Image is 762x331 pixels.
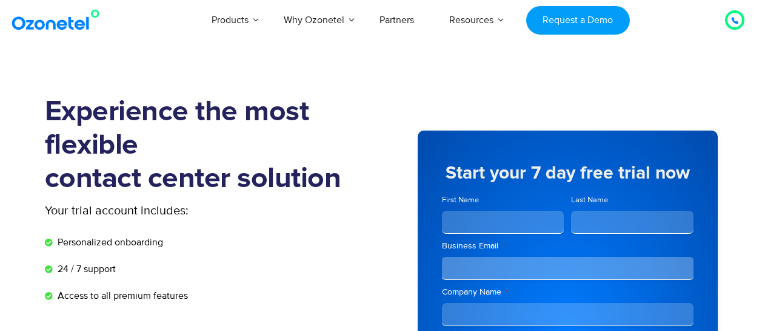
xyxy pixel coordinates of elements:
[442,164,693,182] h5: Start your 7 day free trial now
[55,235,163,250] span: Personalized onboarding
[45,202,290,220] p: Your trial account includes:
[526,6,630,35] a: Request a Demo
[55,288,188,303] span: Access to all premium features
[442,240,693,252] label: Business Email
[442,286,693,298] label: Company Name
[571,194,693,206] label: Last Name
[55,262,116,276] span: 24 / 7 support
[45,95,381,196] h1: Experience the most flexible contact center solution
[442,194,564,206] label: First Name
